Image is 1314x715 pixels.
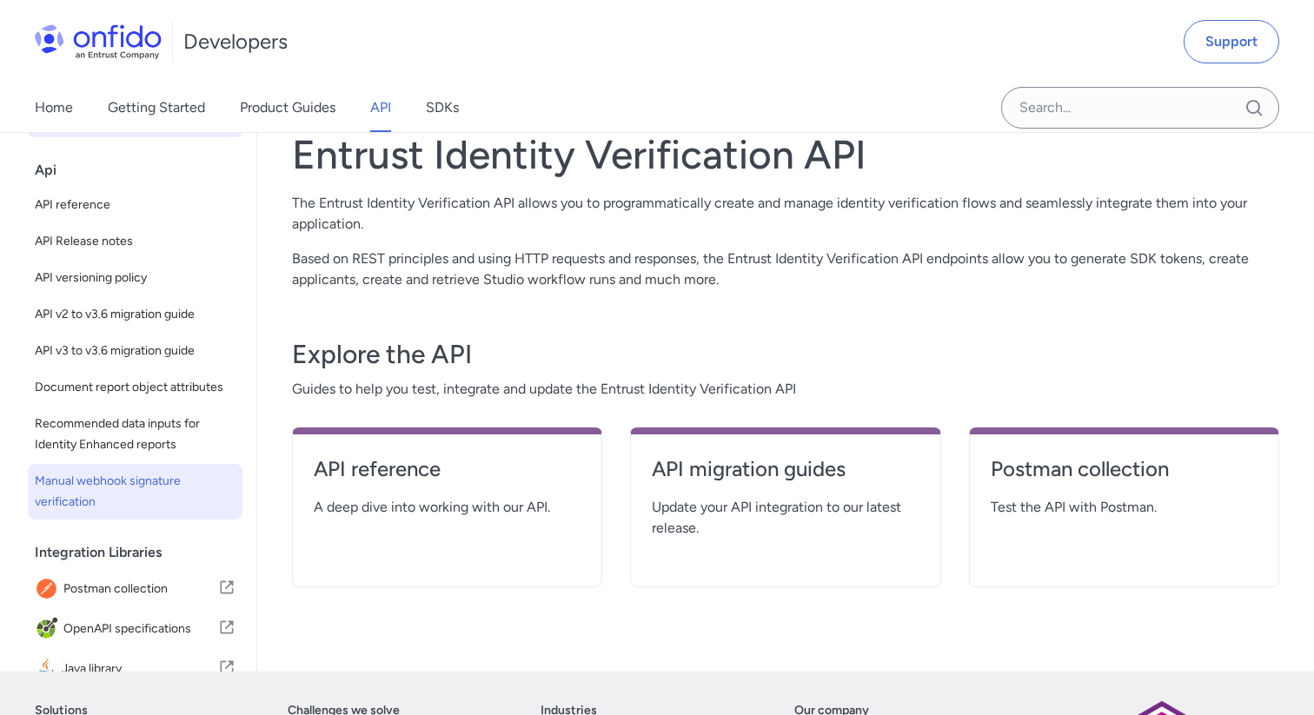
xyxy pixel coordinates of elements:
a: API versioning policy [28,261,242,295]
a: API v3 to v3.6 migration guide [28,334,242,368]
h4: Postman collection [991,455,1258,483]
span: Recommended data inputs for Identity Enhanced reports [35,414,236,455]
a: IconPostman collectionPostman collection [28,570,242,608]
a: API [370,83,391,132]
h4: API migration guides [652,455,919,483]
span: API v2 to v3.6 migration guide [35,304,236,325]
a: API v2 to v3.6 migration guide [28,297,242,332]
span: Guides to help you test, integrate and update the Entrust Identity Verification API [292,379,1279,400]
p: The Entrust Identity Verification API allows you to programmatically create and manage identity v... [292,193,1279,235]
span: API reference [35,195,236,215]
a: API reference [28,188,242,222]
span: API v3 to v3.6 migration guide [35,341,236,361]
img: IconJava library [35,657,62,681]
a: IconOpenAPI specificationsOpenAPI specifications [28,610,242,648]
span: Postman collection [63,577,218,601]
a: Recommended data inputs for Identity Enhanced reports [28,407,242,462]
h3: Explore the API [292,337,1279,372]
a: Postman collection [991,455,1258,497]
a: Getting Started [108,83,205,132]
span: A deep dive into working with our API. [314,497,581,518]
a: Manual webhook signature verification [28,464,242,520]
span: Manual webhook signature verification [35,471,236,513]
a: Support [1184,20,1279,63]
span: Document report object attributes [35,377,236,398]
img: IconOpenAPI specifications [35,617,63,641]
h1: Entrust Identity Verification API [292,130,1279,179]
a: Home [35,83,73,132]
a: API Release notes [28,224,242,259]
div: Api [35,153,249,188]
a: IconJava libraryJava library [28,650,242,688]
p: Based on REST principles and using HTTP requests and responses, the Entrust Identity Verification... [292,248,1279,290]
span: API versioning policy [35,268,236,288]
a: SDKs [426,83,459,132]
a: API migration guides [652,455,919,497]
a: Product Guides [240,83,335,132]
span: API Release notes [35,231,236,252]
span: Java library [62,657,218,681]
span: Update your API integration to our latest release. [652,497,919,539]
h4: API reference [314,455,581,483]
img: Onfido Logo [35,24,162,59]
div: Integration Libraries [35,535,249,570]
input: Onfido search input field [1001,87,1279,129]
h1: Developers [183,28,288,56]
a: API reference [314,455,581,497]
span: Test the API with Postman. [991,497,1258,518]
span: OpenAPI specifications [63,617,218,641]
img: IconPostman collection [35,577,63,601]
a: Document report object attributes [28,370,242,405]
